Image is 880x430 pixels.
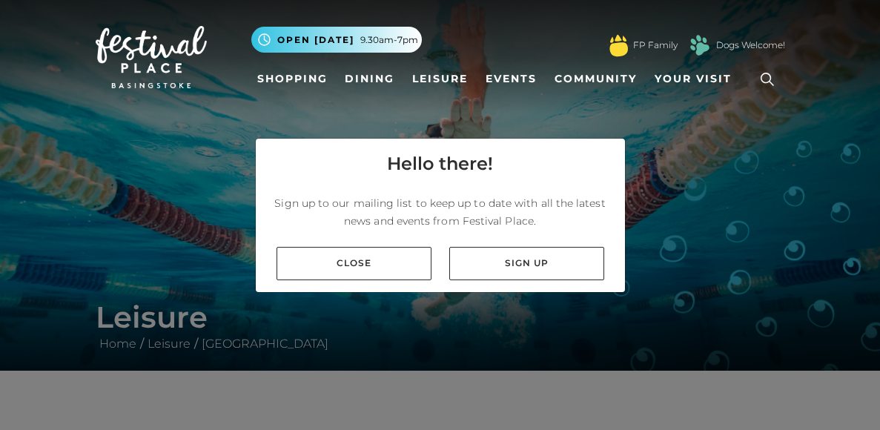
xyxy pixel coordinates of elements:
[339,65,400,93] a: Dining
[96,26,207,88] img: Festival Place Logo
[549,65,643,93] a: Community
[449,247,604,280] a: Sign up
[716,39,785,52] a: Dogs Welcome!
[277,33,354,47] span: Open [DATE]
[649,65,745,93] a: Your Visit
[251,27,422,53] button: Open [DATE] 9.30am-7pm
[360,33,418,47] span: 9.30am-7pm
[277,247,431,280] a: Close
[406,65,474,93] a: Leisure
[251,65,334,93] a: Shopping
[633,39,678,52] a: FP Family
[268,194,613,230] p: Sign up to our mailing list to keep up to date with all the latest news and events from Festival ...
[480,65,543,93] a: Events
[655,71,732,87] span: Your Visit
[387,150,493,177] h4: Hello there!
